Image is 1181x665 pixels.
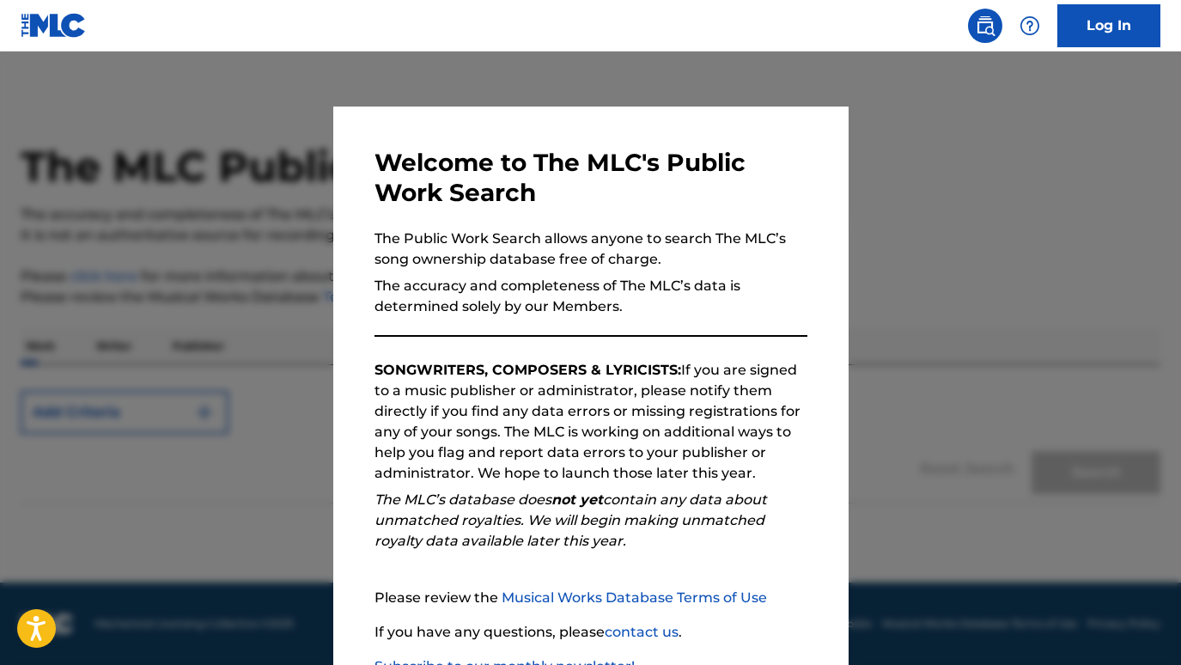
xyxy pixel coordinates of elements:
h3: Welcome to The MLC's Public Work Search [374,148,807,208]
strong: SONGWRITERS, COMPOSERS & LYRICISTS: [374,362,681,378]
p: Please review the [374,588,807,608]
a: contact us [605,624,679,640]
p: If you are signed to a music publisher or administrator, please notify them directly if you find ... [374,360,807,484]
img: search [975,15,995,36]
em: The MLC’s database does contain any data about unmatched royalties. We will begin making unmatche... [374,491,767,549]
p: The accuracy and completeness of The MLC’s data is determined solely by our Members. [374,276,807,317]
a: Musical Works Database Terms of Use [502,589,767,606]
p: If you have any questions, please . [374,622,807,643]
p: The Public Work Search allows anyone to search The MLC’s song ownership database free of charge. [374,229,807,270]
div: Help [1013,9,1047,43]
strong: not yet [551,491,603,508]
img: MLC Logo [21,13,87,38]
img: help [1020,15,1040,36]
a: Public Search [968,9,1002,43]
a: Log In [1057,4,1160,47]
